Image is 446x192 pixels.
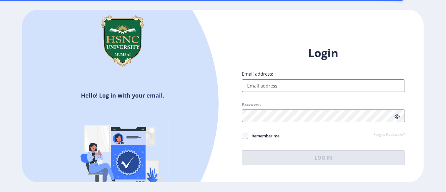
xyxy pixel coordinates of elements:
label: Password: [242,102,261,107]
a: Forgot Password? [374,132,405,138]
input: Email address [242,79,405,92]
img: hsnc.png [91,10,154,72]
button: Log In [242,150,405,165]
label: Email address: [242,71,273,77]
span: Remember me [248,132,279,140]
h1: Login [242,45,405,61]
